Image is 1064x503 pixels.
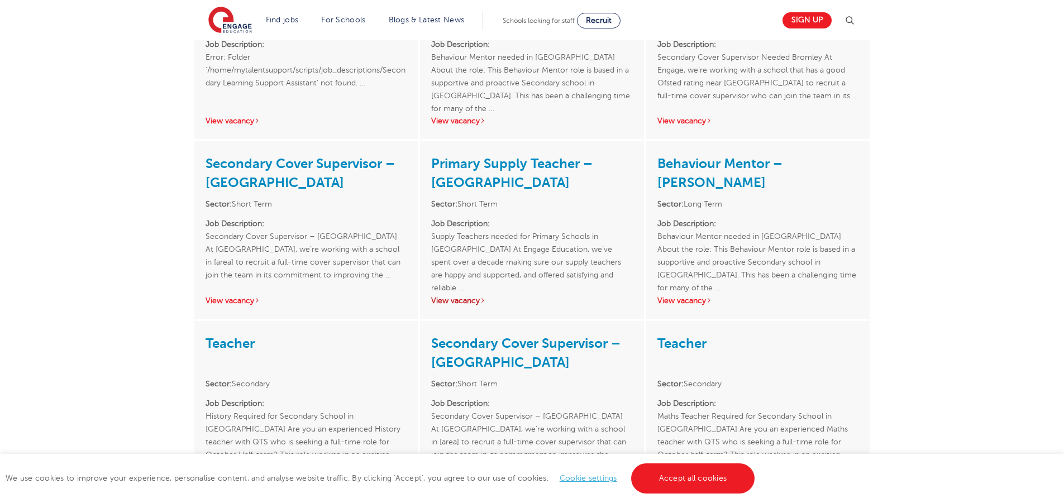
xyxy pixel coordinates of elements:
a: Behaviour Mentor – [PERSON_NAME] [657,156,783,190]
strong: Sector: [431,200,457,208]
li: Short Term [431,198,632,210]
p: Supply Teachers needed for Primary Schools in [GEOGRAPHIC_DATA] At Engage Education, we’ve spent ... [431,217,632,281]
a: Teacher [657,336,707,351]
span: Schools looking for staff [503,17,575,25]
strong: Job Description: [657,40,716,49]
p: History Required for Secondary School in [GEOGRAPHIC_DATA] Are you an experienced History teacher... [206,397,407,461]
strong: Job Description: [657,219,716,228]
p: Secondary Cover Supervisor Needed Bromley At Engage, we’re working with a school that has a good ... [657,38,858,102]
strong: Job Description: [431,219,490,228]
a: For Schools [321,16,365,24]
a: View vacancy [206,117,260,125]
a: Teacher [206,336,255,351]
span: We use cookies to improve your experience, personalise content, and analyse website traffic. By c... [6,474,757,482]
strong: Job Description: [206,40,264,49]
a: Cookie settings [560,474,617,482]
a: Blogs & Latest News [389,16,465,24]
p: Secondary Cover Supervisor – [GEOGRAPHIC_DATA] At [GEOGRAPHIC_DATA], we’re working with a school ... [431,397,632,461]
a: Secondary Cover Supervisor – [GEOGRAPHIC_DATA] [206,156,395,190]
strong: Job Description: [431,40,490,49]
strong: Sector: [431,380,457,388]
a: Recruit [577,13,621,28]
a: View vacancy [431,296,486,305]
strong: Job Description: [431,399,490,408]
strong: Job Description: [206,399,264,408]
li: Secondary [206,377,407,390]
strong: Job Description: [657,399,716,408]
a: View vacancy [431,117,486,125]
strong: Job Description: [206,219,264,228]
a: Sign up [783,12,832,28]
li: Short Term [206,198,407,210]
strong: Sector: [657,200,684,208]
a: Accept all cookies [631,463,755,494]
a: View vacancy [657,296,712,305]
img: Engage Education [208,7,252,35]
strong: Sector: [206,200,232,208]
span: Recruit [586,16,612,25]
p: Behaviour Mentor needed in [GEOGRAPHIC_DATA] About the role: This Behaviour Mentor role is based ... [431,38,632,102]
li: Secondary [657,377,858,390]
p: Error: Folder ‘/home/mytalentsupport/scripts/job_descriptions/Secondary Learning Support Assistan... [206,38,407,102]
a: Secondary Cover Supervisor – [GEOGRAPHIC_DATA] [431,336,621,370]
a: Primary Supply Teacher – [GEOGRAPHIC_DATA] [431,156,593,190]
a: Find jobs [266,16,299,24]
p: Secondary Cover Supervisor – [GEOGRAPHIC_DATA] At [GEOGRAPHIC_DATA], we’re working with a school ... [206,217,407,281]
li: Short Term [431,377,632,390]
a: View vacancy [657,117,712,125]
a: View vacancy [206,296,260,305]
strong: Sector: [206,380,232,388]
strong: Sector: [657,380,684,388]
p: Behaviour Mentor needed in [GEOGRAPHIC_DATA] About the role: This Behaviour Mentor role is based ... [657,217,858,281]
li: Long Term [657,198,858,210]
p: Maths Teacher Required for Secondary School in [GEOGRAPHIC_DATA] Are you an experienced Maths tea... [657,397,858,461]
